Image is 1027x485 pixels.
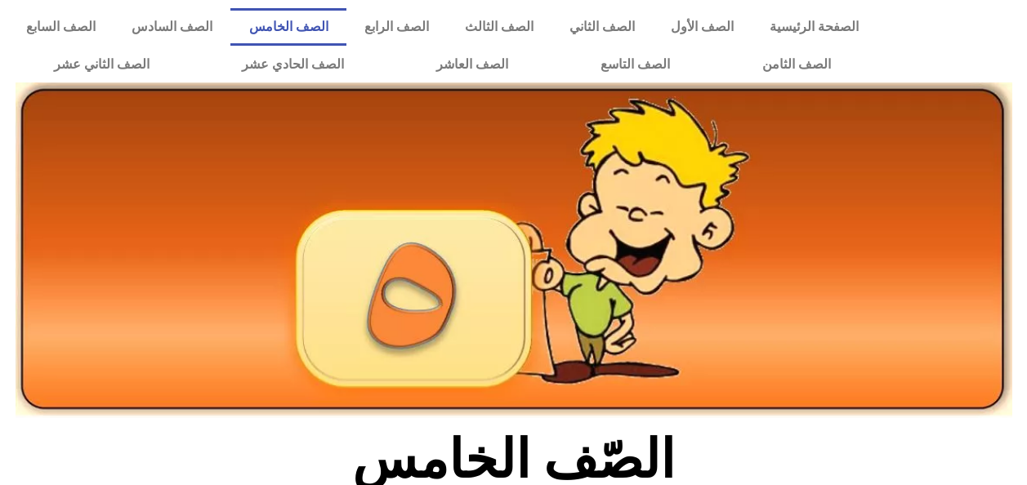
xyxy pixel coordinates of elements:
[391,46,555,83] a: الصف العاشر
[653,8,752,46] a: الصف الأول
[346,8,447,46] a: الصف الرابع
[8,8,114,46] a: الصف السابع
[551,8,653,46] a: الصف الثاني
[447,8,551,46] a: الصف الثالث
[8,46,196,83] a: الصف الثاني عشر
[230,8,346,46] a: الصف الخامس
[752,8,877,46] a: الصفحة الرئيسية
[196,46,391,83] a: الصف الحادي عشر
[555,46,717,83] a: الصف التاسع
[717,46,877,83] a: الصف الثامن
[114,8,230,46] a: الصف السادس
